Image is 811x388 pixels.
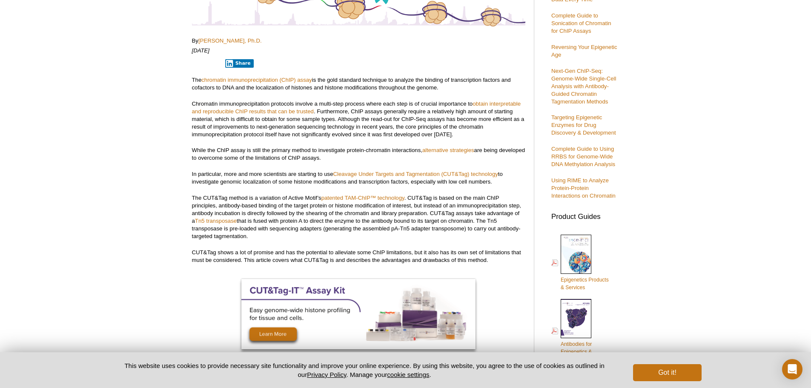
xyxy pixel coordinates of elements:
[333,171,498,177] a: Cleavage Under Targets and Tagmentation (CUT&Tag) technology
[241,279,476,349] img: Optimized CUT&Tag-IT Assay Kit
[198,37,262,44] a: [PERSON_NAME], Ph.D.
[192,101,521,115] a: obtain interpretable and reproducible ChIP results that can be trusted
[192,249,525,264] p: CUT&Tag shows a lot of promise and has the potential to alleviate some ChIP limitations, but it a...
[551,234,609,292] a: Epigenetics Products& Services
[387,371,429,378] button: cookie settings
[551,146,615,167] a: Complete Guide to Using RRBS for Genome-Wide DNA Methylation Analysis
[110,361,619,379] p: This website uses cookies to provide necessary site functionality and improve your online experie...
[192,37,525,45] p: By
[192,76,525,92] p: The is the gold standard technique to analyze the binding of transcription factors and cofactors ...
[422,147,474,153] a: alternative strategies
[321,195,404,201] a: patented TAM-ChIP™ technology
[551,44,617,58] a: Reversing Your Epigenetic Age
[307,371,346,378] a: Privacy Policy
[551,68,616,105] a: Next-Gen ChIP-Seq: Genome-Wide Single-Cell Analysis with Antibody-Guided Chromatin Tagmentation M...
[551,208,619,221] h3: Product Guides
[561,235,591,274] img: Epi_brochure_140604_cover_web_70x200
[192,100,525,138] p: Chromatin immunoprecipitation protocols involve a multi-step process where each step is of crucia...
[561,299,591,338] img: Abs_epi_2015_cover_web_70x200
[192,170,525,186] p: In particular, more and more scientists are starting to use to investigate genomic localization o...
[561,277,609,290] span: Epigenetics Products & Services
[782,359,802,379] div: Open Intercom Messenger
[561,341,599,362] span: Antibodies for Epigenetics & Gene Regulation
[192,47,210,54] em: [DATE]
[192,59,220,67] iframe: X Post Button
[551,298,599,364] a: Antibodies forEpigenetics &Gene Regulation
[551,12,611,34] a: Complete Guide to Sonication of Chromatin for ChIP Assays
[633,364,701,381] button: Got it!
[551,177,616,199] a: Using RIME to Analyze Protein-Protein Interactions on Chromatin
[192,147,525,162] p: While the ChIP assay is still the primary method to investigate protein-chromatin interactions, a...
[195,218,237,224] a: Tn5 transposase
[225,59,254,68] button: Share
[192,194,525,240] p: The CUT&Tag method is a variation of Active Motif’s . CUT&Tag is based on the main ChIP principle...
[201,77,312,83] a: chromatin immunoprecipitation (ChIP) assay
[551,114,616,136] a: Targeting Epigenetic Enzymes for Drug Discovery & Development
